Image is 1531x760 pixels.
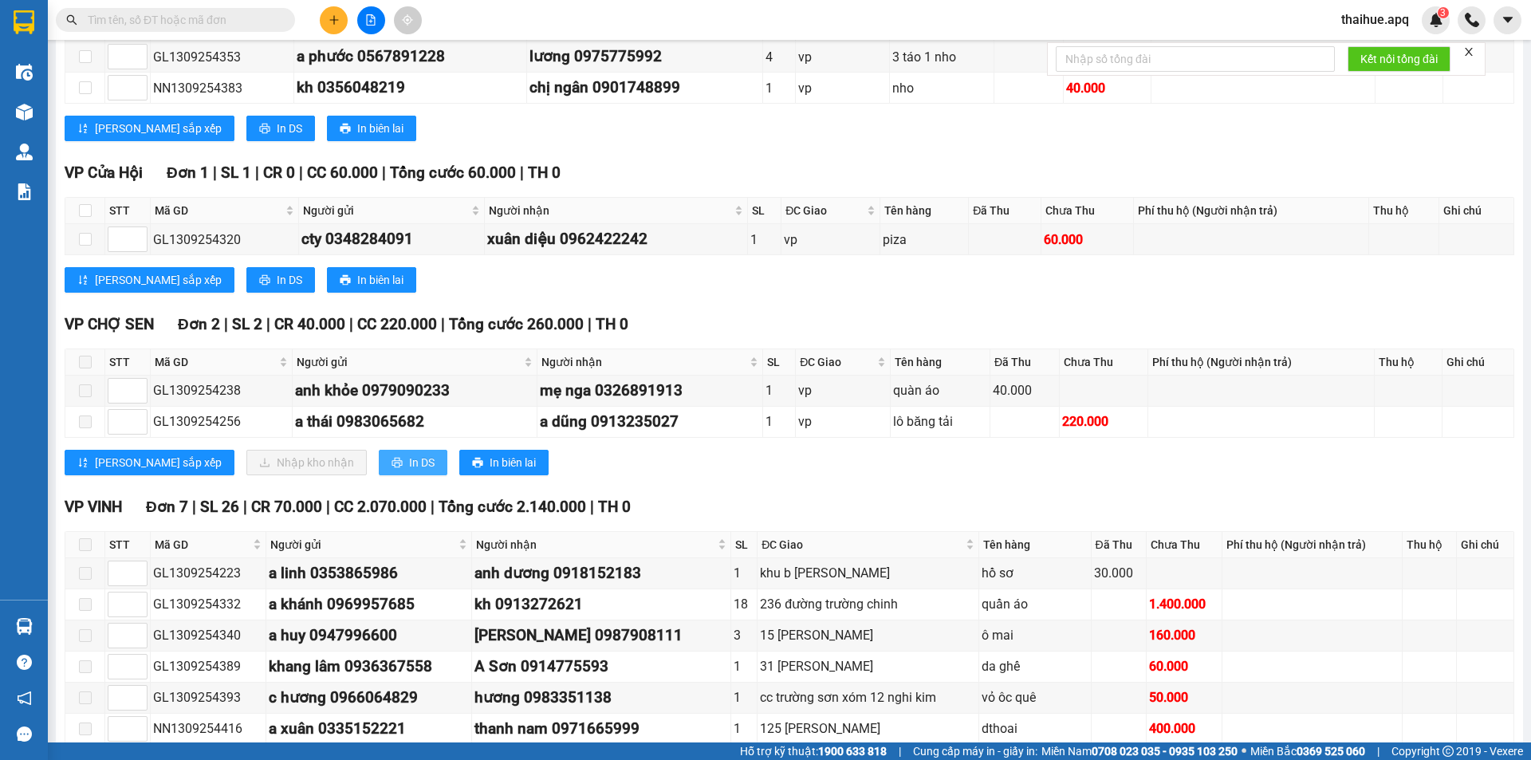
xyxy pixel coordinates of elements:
[14,10,34,34] img: logo-vxr
[1442,349,1514,376] th: Ghi chú
[763,349,796,376] th: SL
[1041,198,1134,224] th: Chưa Thu
[153,656,263,676] div: GL1309254389
[409,454,435,471] span: In DS
[734,719,754,738] div: 1
[800,353,874,371] span: ĐC Giao
[320,6,348,34] button: plus
[151,407,293,438] td: GL1309254256
[224,315,228,333] span: |
[349,315,353,333] span: |
[269,593,469,616] div: a khánh 0969957685
[65,163,143,182] span: VP Cửa Hội
[798,47,887,67] div: vp
[598,498,631,516] span: TH 0
[167,163,209,182] span: Đơn 1
[77,457,89,470] span: sort-ascending
[798,412,888,431] div: vp
[785,202,864,219] span: ĐC Giao
[105,198,151,224] th: STT
[1066,78,1148,98] div: 40.000
[379,450,447,475] button: printerIn DS
[993,380,1057,400] div: 40.000
[760,625,975,645] div: 15 [PERSON_NAME]
[760,687,975,707] div: cc trường sơn xóm 12 nghi kim
[990,349,1060,376] th: Đã Thu
[1297,745,1365,758] strong: 0369 525 060
[529,76,760,100] div: chị ngân 0901748899
[65,116,234,141] button: sort-ascending[PERSON_NAME] sắp xếp
[765,47,793,67] div: 4
[16,144,33,160] img: warehouse-icon
[95,120,222,137] span: [PERSON_NAME] sắp xếp
[982,719,1088,738] div: dthoai
[1369,198,1440,224] th: Thu hộ
[303,202,468,219] span: Người gửi
[765,380,793,400] div: 1
[153,230,296,250] div: GL1309254320
[327,116,416,141] button: printerIn biên lai
[1439,198,1514,224] th: Ghi chú
[259,123,270,136] span: printer
[340,123,351,136] span: printer
[1149,594,1219,614] div: 1.400.000
[16,618,33,635] img: warehouse-icon
[17,691,32,706] span: notification
[146,498,188,516] span: Đơn 7
[490,454,536,471] span: In biên lai
[151,558,266,589] td: GL1309254223
[259,274,270,287] span: printer
[474,561,729,585] div: anh dương 0918152183
[891,349,990,376] th: Tên hàng
[765,78,793,98] div: 1
[765,412,793,431] div: 1
[269,655,469,679] div: khang lâm 0936367558
[1094,563,1143,583] div: 30.000
[213,163,217,182] span: |
[178,315,220,333] span: Đơn 2
[95,271,222,289] span: [PERSON_NAME] sắp xếp
[151,589,266,620] td: GL1309254332
[1438,7,1449,18] sup: 3
[784,230,877,250] div: vp
[1377,742,1379,760] span: |
[982,625,1088,645] div: ô mai
[246,450,367,475] button: downloadNhập kho nhận
[88,11,276,29] input: Tìm tên, số ĐT hoặc mã đơn
[1092,745,1238,758] strong: 0708 023 035 - 0935 103 250
[307,163,378,182] span: CC 60.000
[982,563,1088,583] div: hồ sơ
[489,202,731,219] span: Người nhận
[16,104,33,120] img: warehouse-icon
[1149,719,1219,738] div: 400.000
[529,45,760,69] div: lương 0975775992
[588,315,592,333] span: |
[153,47,291,67] div: GL1309254353
[365,14,376,26] span: file-add
[274,315,345,333] span: CR 40.000
[340,274,351,287] span: printer
[153,563,263,583] div: GL1309254223
[1457,532,1514,558] th: Ghi chú
[153,380,289,400] div: GL1309254238
[540,379,760,403] div: mẹ nga 0326891913
[151,683,266,714] td: GL1309254393
[474,717,729,741] div: thanh nam 0971665999
[439,498,586,516] span: Tổng cước 2.140.000
[740,742,887,760] span: Hỗ trợ kỹ thuật:
[1501,13,1515,27] span: caret-down
[1044,230,1131,250] div: 60.000
[277,271,302,289] span: In DS
[151,714,266,745] td: NN1309254416
[798,380,888,400] div: vp
[105,532,151,558] th: STT
[392,457,403,470] span: printer
[892,78,992,98] div: nho
[277,120,302,137] span: In DS
[969,198,1041,224] th: Đã Thu
[327,267,416,293] button: printerIn biên lai
[270,536,455,553] span: Người gửi
[297,353,520,371] span: Người gửi
[748,198,782,224] th: SL
[982,594,1088,614] div: quần áo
